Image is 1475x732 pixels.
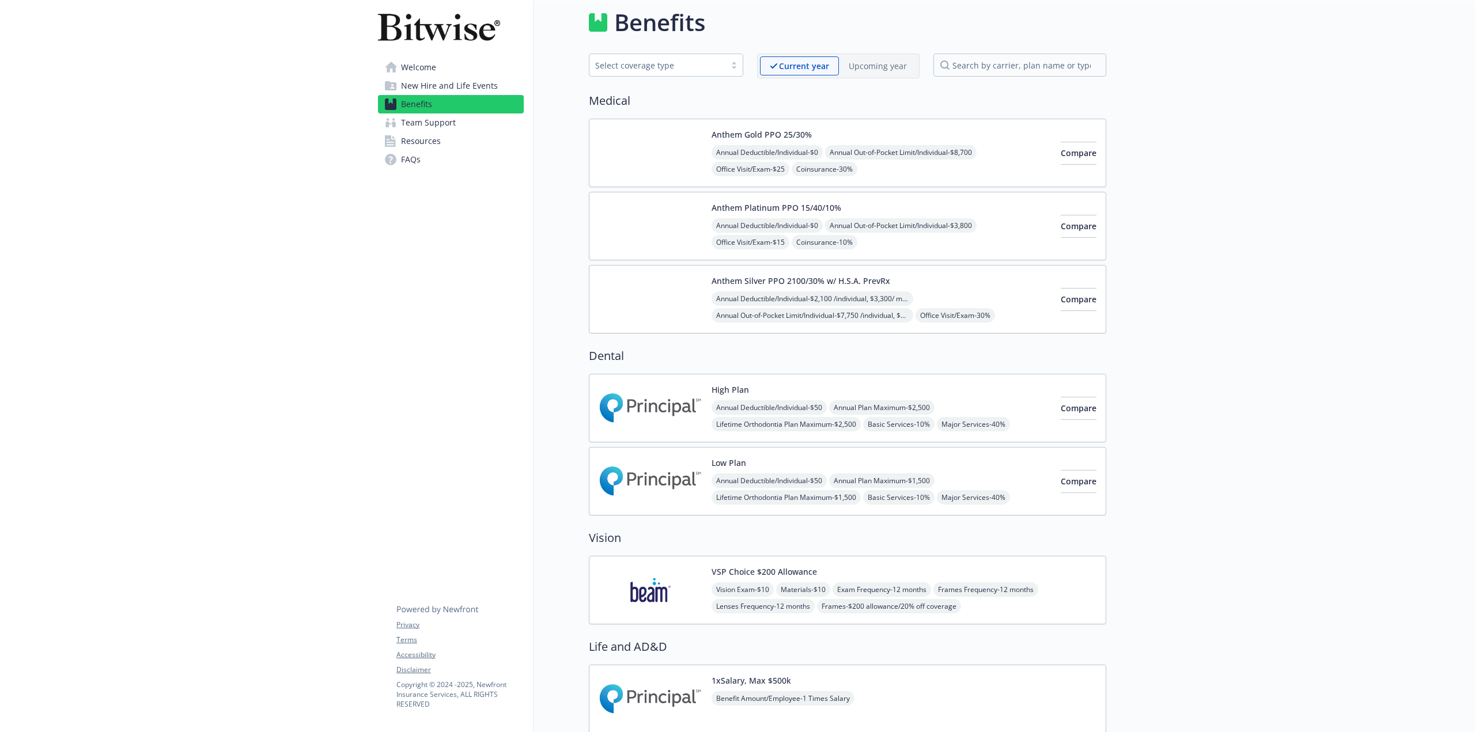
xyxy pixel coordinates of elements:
button: Compare [1061,397,1096,420]
span: Basic Services - 10% [863,417,935,431]
h2: Life and AD&D [589,638,1106,655]
span: Frames Frequency - 12 months [933,582,1038,597]
span: Benefit Amount/Employee - 1 Times Salary [712,691,854,706]
span: Office Visit/Exam - $15 [712,235,789,249]
span: Team Support [401,113,456,132]
button: Anthem Silver PPO 2100/30% w/ H.S.A. PrevRx [712,275,890,287]
span: Annual Deductible/Individual - $50 [712,400,827,415]
span: Annual Out-of-Pocket Limit/Individual - $8,700 [825,145,977,160]
img: Anthem Blue Cross carrier logo [599,275,702,324]
button: High Plan [712,384,749,396]
span: Major Services - 40% [937,490,1010,505]
div: Select coverage type [595,59,720,71]
p: Copyright © 2024 - 2025 , Newfront Insurance Services, ALL RIGHTS RESERVED [396,680,523,709]
img: Principal Financial Group Inc carrier logo [599,384,702,433]
span: Compare [1061,221,1096,232]
a: Terms [396,635,523,645]
img: Principal Financial Group Inc carrier logo [599,674,702,723]
span: Coinsurance - 10% [792,235,857,249]
a: Team Support [378,113,524,132]
span: Compare [1061,476,1096,487]
p: Current year [779,60,829,72]
h1: Benefits [614,5,705,40]
span: Annual Deductible/Individual - $2,100 /individual, $3,300/ member [712,291,913,306]
button: VSP Choice $200 Allowance [712,566,817,578]
span: Annual Plan Maximum - $1,500 [829,473,935,488]
a: Benefits [378,95,524,113]
span: FAQs [401,150,421,169]
span: Annual Deductible/Individual - $0 [712,145,823,160]
a: Welcome [378,58,524,77]
a: Resources [378,132,524,150]
a: New Hire and Life Events [378,77,524,95]
img: Anthem Blue Cross carrier logo [599,128,702,177]
span: Benefits [401,95,432,113]
button: Compare [1061,142,1096,165]
span: Materials - $10 [776,582,830,597]
img: Principal Financial Group Inc carrier logo [599,457,702,506]
h2: Vision [589,529,1106,547]
span: Compare [1061,403,1096,414]
img: Anthem Blue Cross carrier logo [599,202,702,251]
span: Annual Out-of-Pocket Limit/Individual - $3,800 [825,218,977,233]
a: FAQs [378,150,524,169]
span: Lifetime Orthodontia Plan Maximum - $1,500 [712,490,861,505]
span: Vision Exam - $10 [712,582,774,597]
a: Accessibility [396,650,523,660]
span: Coinsurance - 30% [792,162,857,176]
span: Lifetime Orthodontia Plan Maximum - $2,500 [712,417,861,431]
span: Annual Plan Maximum - $2,500 [829,400,935,415]
button: Compare [1061,288,1096,311]
h2: Dental [589,347,1106,365]
h2: Medical [589,92,1106,109]
span: Annual Out-of-Pocket Limit/Individual - $7,750 /individual, $7,750/ member [712,308,913,323]
span: Office Visit/Exam - 30% [916,308,995,323]
a: Disclaimer [396,665,523,675]
button: Anthem Platinum PPO 15/40/10% [712,202,841,214]
input: search by carrier, plan name or type [933,54,1106,77]
span: New Hire and Life Events [401,77,498,95]
span: Office Visit/Exam - $25 [712,162,789,176]
span: Resources [401,132,441,150]
span: Basic Services - 10% [863,490,935,505]
span: Frames - $200 allowance/20% off coverage [817,599,961,613]
button: 1xSalary, Max $500k [712,674,791,687]
button: Compare [1061,215,1096,238]
span: Welcome [401,58,436,77]
button: Anthem Gold PPO 25/30% [712,128,812,141]
span: Compare [1061,294,1096,305]
span: Major Services - 40% [937,417,1010,431]
img: Beam Dental carrier logo [599,566,702,615]
span: Exam Frequency - 12 months [833,582,931,597]
p: Upcoming year [849,60,907,72]
span: Annual Deductible/Individual - $50 [712,473,827,488]
span: Annual Deductible/Individual - $0 [712,218,823,233]
span: Lenses Frequency - 12 months [712,599,815,613]
button: Low Plan [712,457,746,469]
a: Privacy [396,620,523,630]
span: Compare [1061,147,1096,158]
button: Compare [1061,470,1096,493]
